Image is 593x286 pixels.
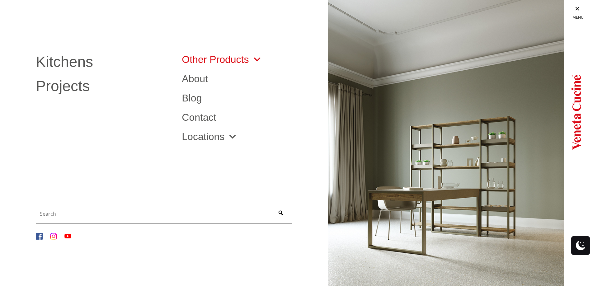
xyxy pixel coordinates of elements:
[36,233,43,240] img: Facebook
[37,208,271,220] input: Search
[182,112,318,122] a: Contact
[182,132,238,142] a: Locations
[36,54,172,69] a: Kitchens
[182,54,262,64] a: Other Products
[182,93,318,103] a: Blog
[64,233,71,240] img: YouTube
[50,233,57,240] img: Instagram
[571,71,581,152] img: Logo
[182,74,318,84] a: About
[36,79,172,94] a: Projects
